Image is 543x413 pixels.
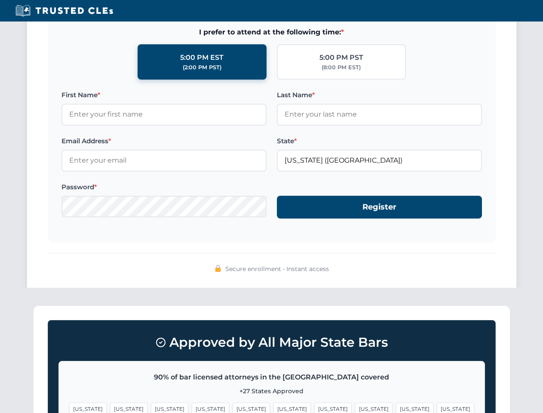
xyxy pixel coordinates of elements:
[13,4,116,17] img: Trusted CLEs
[61,104,267,125] input: Enter your first name
[277,150,482,171] input: Florida (FL)
[277,90,482,100] label: Last Name
[61,136,267,146] label: Email Address
[215,265,221,272] img: 🔒
[61,150,267,171] input: Enter your email
[61,90,267,100] label: First Name
[277,136,482,146] label: State
[61,182,267,192] label: Password
[58,331,485,354] h3: Approved by All Major State Bars
[277,104,482,125] input: Enter your last name
[319,52,363,63] div: 5:00 PM PST
[277,196,482,219] button: Register
[69,372,474,383] p: 90% of bar licensed attorneys in the [GEOGRAPHIC_DATA] covered
[180,52,224,63] div: 5:00 PM EST
[225,264,329,274] span: Secure enrollment • Instant access
[61,27,482,38] span: I prefer to attend at the following time:
[69,386,474,396] p: +27 States Approved
[183,63,221,72] div: (2:00 PM PST)
[322,63,361,72] div: (8:00 PM EST)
